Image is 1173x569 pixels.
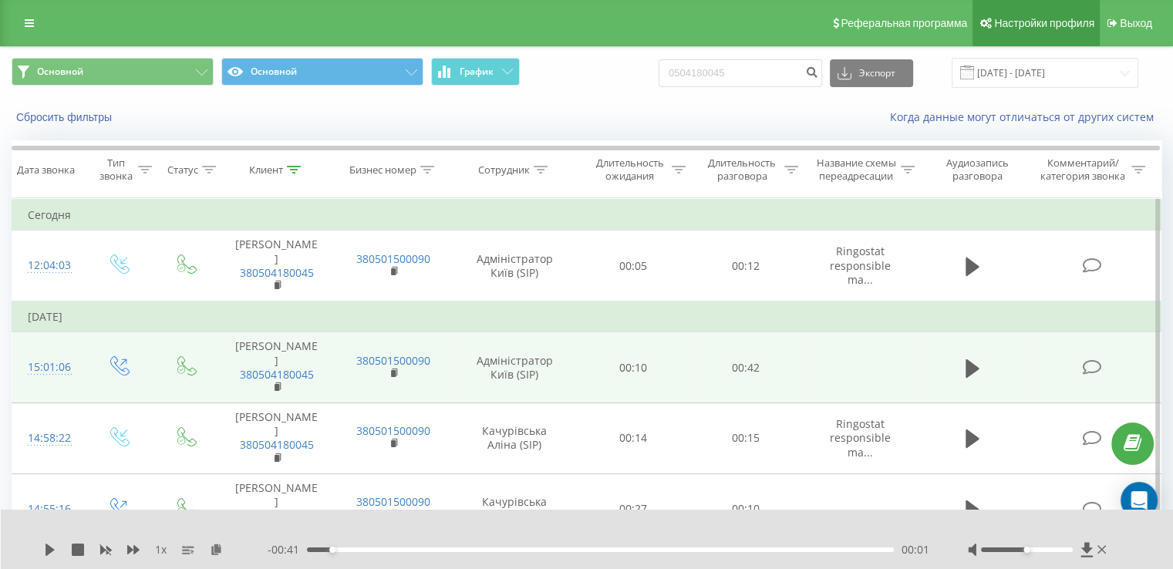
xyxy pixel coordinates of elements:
td: [PERSON_NAME] [218,231,335,301]
td: 00:15 [689,403,801,474]
td: Качурівська Аліна (SIP) [452,473,578,544]
a: 380501500090 [356,494,430,509]
a: 380504180045 [240,367,314,382]
a: 380504180045 [240,437,314,452]
div: Название схемы переадресации [816,157,897,183]
td: 00:12 [689,231,801,301]
td: 00:42 [689,332,801,403]
div: 15:01:06 [28,352,69,382]
a: 380504180045 [240,265,314,280]
a: 380504180045 [240,508,314,523]
span: Выход [1120,17,1152,29]
a: 380501500090 [356,423,430,438]
input: Поиск по номеру [659,59,822,87]
div: Статус [167,163,198,177]
div: Длительность ожидания [592,157,669,183]
div: 14:58:22 [28,423,69,453]
td: [PERSON_NAME] [218,332,335,403]
button: Основной [12,58,214,86]
div: Дата звонка [17,163,75,177]
td: 00:14 [578,403,689,474]
td: Сегодня [12,200,1161,231]
span: Ringostat responsible ma... [830,244,891,286]
div: Клиент [249,163,283,177]
a: 380501500090 [356,353,430,368]
td: 00:10 [689,473,801,544]
a: Когда данные могут отличаться от других систем [890,109,1161,124]
span: - 00:41 [268,542,307,557]
div: Длительность разговора [703,157,780,183]
td: 00:05 [578,231,689,301]
div: Open Intercom Messenger [1121,482,1158,519]
div: 14:55:16 [28,494,69,524]
a: 380501500090 [356,251,430,266]
div: Accessibility label [329,547,335,553]
td: [DATE] [12,301,1161,332]
button: График [431,58,520,86]
span: Основной [37,66,83,78]
button: Экспорт [830,59,913,87]
td: [PERSON_NAME] [218,473,335,544]
td: 00:10 [578,332,689,403]
span: 1 x [155,542,167,557]
span: 00:01 [902,542,929,557]
span: Настройки профиля [994,17,1094,29]
td: Качурівська Аліна (SIP) [452,403,578,474]
span: Реферальная программа [841,17,967,29]
div: Сотрудник [478,163,530,177]
div: Бизнес номер [349,163,416,177]
div: Тип звонка [97,157,133,183]
div: Аудиозапись разговора [932,157,1023,183]
button: Основной [221,58,423,86]
span: График [460,66,494,77]
td: [PERSON_NAME] [218,403,335,474]
td: Адміністратор Київ (SIP) [452,332,578,403]
div: Комментарий/категория звонка [1037,157,1127,183]
td: 00:27 [578,473,689,544]
div: 12:04:03 [28,251,69,281]
div: Accessibility label [1023,547,1030,553]
span: Ringostat responsible ma... [830,416,891,459]
td: Адміністратор Київ (SIP) [452,231,578,301]
button: Сбросить фильтры [12,110,120,124]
